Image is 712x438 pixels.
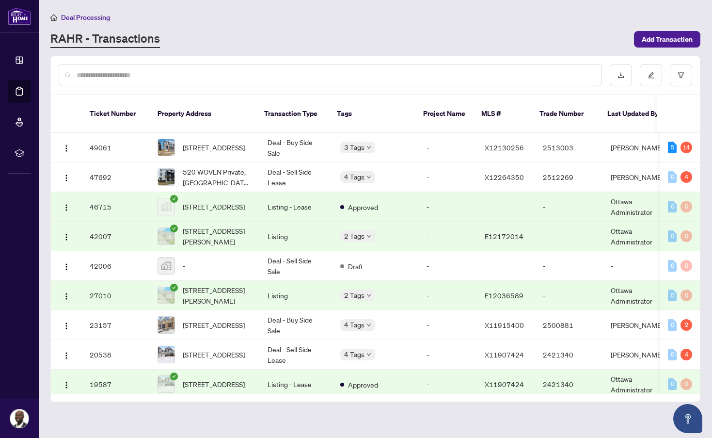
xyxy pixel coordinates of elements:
span: 520 WOVEN Private, [GEOGRAPHIC_DATA], [GEOGRAPHIC_DATA] K2S 1B9, [GEOGRAPHIC_DATA] [183,166,252,188]
span: [STREET_ADDRESS] [183,201,245,212]
img: thumbnail-img [158,198,174,215]
div: 5 [668,142,677,153]
span: X11907424 [485,380,524,389]
td: - [419,370,477,399]
td: - [419,222,477,251]
span: E12172014 [485,232,523,241]
span: [STREET_ADDRESS][PERSON_NAME] [183,226,252,247]
td: [PERSON_NAME] [603,133,676,162]
td: 2421340 [535,340,603,370]
td: [PERSON_NAME] [603,310,676,340]
span: home [50,14,57,21]
td: - [419,310,477,340]
div: 0 [668,171,677,183]
td: [PERSON_NAME] [603,162,676,192]
td: Ottawa Administrator [603,222,676,251]
td: 23157 [82,310,150,340]
span: 2 Tags [344,230,364,242]
div: 2 [680,319,692,331]
span: down [366,293,371,298]
img: Logo [63,174,70,182]
td: 47692 [82,162,150,192]
button: edit [640,64,662,86]
th: Transaction Type [256,95,329,133]
span: download [617,72,624,79]
th: MLS # [474,95,532,133]
img: logo [8,7,31,25]
div: 0 [668,260,677,272]
span: edit [648,72,654,79]
td: - [535,251,603,281]
span: 3 Tags [344,142,364,153]
img: Logo [63,233,70,241]
button: Logo [59,228,74,244]
td: - [419,251,477,281]
td: 2500881 [535,310,603,340]
td: - [419,162,477,192]
div: 0 [680,201,692,212]
span: [STREET_ADDRESS] [183,349,245,360]
td: Deal - Buy Side Sale [260,133,332,162]
button: Open asap [673,404,702,433]
th: Tags [329,95,415,133]
td: - [535,222,603,251]
th: Last Updated By [600,95,672,133]
td: Listing - Lease [260,192,332,222]
span: down [366,145,371,150]
span: check-circle [170,284,178,292]
img: Logo [63,263,70,271]
img: Logo [63,292,70,300]
span: check-circle [170,195,178,203]
div: 0 [668,201,677,212]
span: X12130256 [485,143,524,152]
button: Logo [59,140,74,155]
th: Property Address [150,95,256,133]
td: - [419,340,477,370]
td: Ottawa Administrator [603,281,676,310]
button: Logo [59,199,74,214]
td: - [535,192,603,222]
td: 42007 [82,222,150,251]
img: thumbnail-img [158,317,174,333]
td: 27010 [82,281,150,310]
img: thumbnail-img [158,169,174,185]
td: 2421340 [535,370,603,399]
div: 0 [680,260,692,272]
span: check-circle [170,225,178,232]
td: Deal - Buy Side Sale [260,310,332,340]
img: thumbnail-img [158,228,174,244]
button: Logo [59,347,74,362]
th: Ticket Number [82,95,150,133]
td: 49061 [82,133,150,162]
td: Ottawa Administrator [603,192,676,222]
td: - [419,192,477,222]
div: 0 [680,378,692,390]
button: Logo [59,376,74,392]
img: Profile Icon [10,409,29,428]
button: Logo [59,288,74,303]
span: 4 Tags [344,349,364,360]
td: Deal - Sell Side Sale [260,251,332,281]
a: RAHR - Transactions [50,31,160,48]
div: 0 [680,290,692,301]
span: - [183,260,185,271]
span: Approved [348,379,378,390]
span: filter [678,72,684,79]
img: thumbnail-img [158,139,174,156]
td: - [419,133,477,162]
td: 20538 [82,340,150,370]
td: Listing [260,281,332,310]
td: Listing [260,222,332,251]
span: check-circle [170,373,178,380]
span: down [366,234,371,239]
button: download [610,64,632,86]
td: - [419,281,477,310]
span: 2 Tags [344,290,364,301]
td: - [535,281,603,310]
img: Logo [63,381,70,389]
span: E12036589 [485,291,523,300]
td: 19587 [82,370,150,399]
button: Logo [59,258,74,274]
button: Logo [59,317,74,333]
span: X11907424 [485,350,524,359]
